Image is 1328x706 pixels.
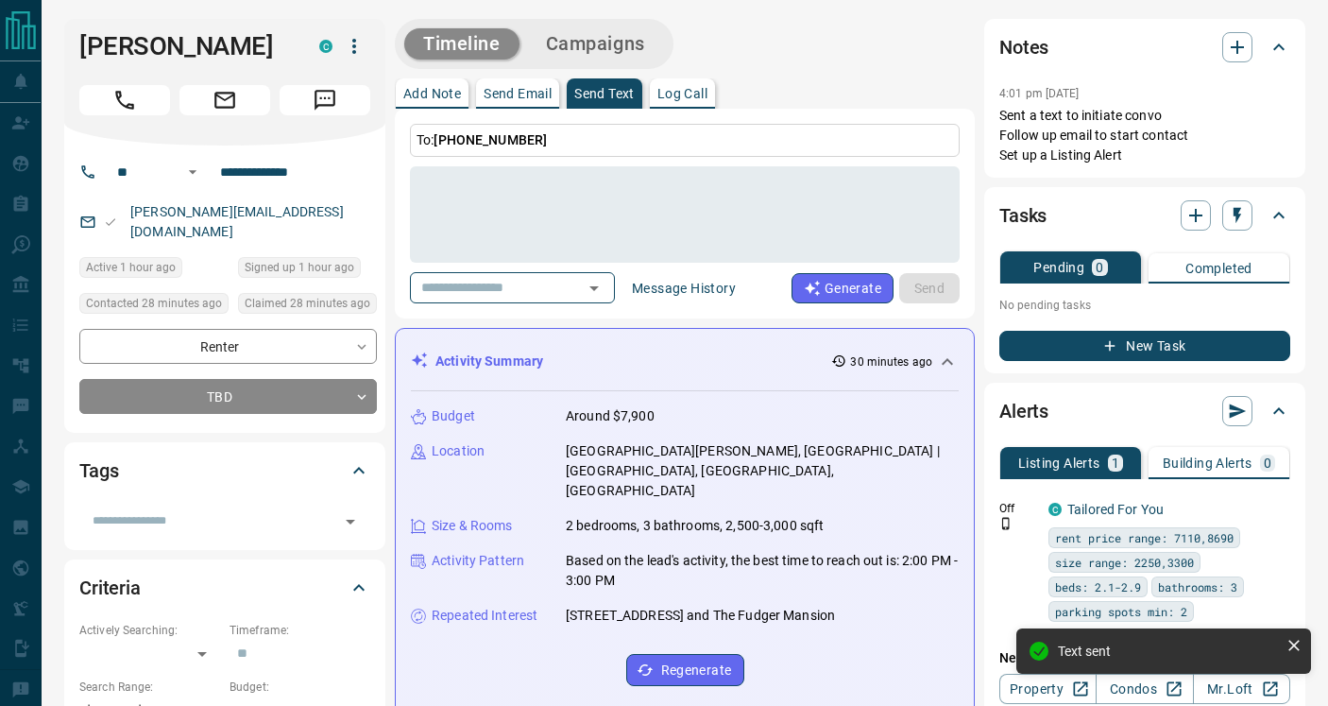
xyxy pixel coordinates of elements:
p: 0 [1096,261,1103,274]
p: Send Text [574,87,635,100]
a: [PERSON_NAME][EMAIL_ADDRESS][DOMAIN_NAME] [130,204,344,239]
div: Mon Aug 18 2025 [238,257,377,284]
button: New Task [999,331,1290,361]
span: Message [280,85,370,115]
button: Message History [621,273,747,303]
p: To: [410,124,960,157]
button: Regenerate [626,654,744,686]
div: Renter [79,329,377,364]
span: rent price range: 7110,8690 [1055,528,1234,547]
button: Timeline [404,28,519,60]
span: bathrooms: 3 [1158,577,1237,596]
svg: Email Valid [104,215,117,229]
button: Open [181,161,204,183]
p: New Alert: [999,648,1290,668]
p: Pending [1033,261,1084,274]
svg: Push Notification Only [999,517,1013,530]
div: Tasks [999,193,1290,238]
span: [PHONE_NUMBER] [434,132,547,147]
div: Mon Aug 18 2025 [238,293,377,319]
p: Repeated Interest [432,606,537,626]
p: Size & Rooms [432,516,513,536]
p: Listing Alerts [1018,456,1100,470]
p: Send Email [484,87,552,100]
p: 4:01 pm [DATE] [999,87,1080,100]
h2: Criteria [79,573,141,603]
div: Tags [79,448,370,493]
p: Off [999,500,1037,517]
p: Sent a text to initiate convo Follow up email to start contact Set up a Listing Alert [999,106,1290,165]
p: 1 [1112,456,1119,470]
a: Property [999,674,1097,704]
p: 30 minutes ago [850,353,932,370]
p: Budget [432,406,475,426]
p: Add Note [403,87,461,100]
button: Campaigns [527,28,664,60]
span: parking spots min: 2 [1055,602,1187,621]
span: Email [179,85,270,115]
span: Contacted 28 minutes ago [86,294,222,313]
h2: Tasks [999,200,1047,231]
p: Based on the lead's activity, the best time to reach out is: 2:00 PM - 3:00 PM [566,551,959,591]
p: Activity Pattern [432,551,524,571]
p: Search Range: [79,679,220,696]
span: size range: 2250,3300 [1055,553,1194,572]
div: Criteria [79,565,370,611]
p: 2 bedrooms, 3 bathrooms, 2,500-3,000 sqft [566,516,824,536]
div: Mon Aug 18 2025 [79,257,229,284]
div: condos.ca [319,40,332,53]
a: Tailored For You [1067,502,1164,517]
div: Notes [999,25,1290,70]
p: Budget: [230,679,370,696]
div: Text sent [1058,644,1279,659]
h1: [PERSON_NAME] [79,31,291,61]
button: Open [337,508,364,535]
p: Completed [1185,262,1252,275]
p: 0 [1264,456,1271,470]
p: Log Call [657,87,707,100]
h2: Notes [999,32,1048,62]
p: Building Alerts [1163,456,1252,470]
p: Timeframe: [230,622,370,639]
div: Activity Summary30 minutes ago [411,344,959,379]
p: Actively Searching: [79,622,220,639]
div: Mon Aug 18 2025 [79,293,229,319]
span: beds: 2.1-2.9 [1055,577,1141,596]
p: [STREET_ADDRESS] and The Fudger Mansion [566,606,835,626]
span: Call [79,85,170,115]
button: Generate [792,273,894,303]
p: No pending tasks [999,291,1290,319]
p: Around $7,900 [566,406,655,426]
span: Claimed 28 minutes ago [245,294,370,313]
span: Signed up 1 hour ago [245,258,354,277]
button: Open [581,275,607,301]
p: Location [432,441,485,461]
div: condos.ca [1048,503,1062,516]
p: Activity Summary [435,352,543,371]
div: TBD [79,379,377,414]
div: Alerts [999,388,1290,434]
h2: Alerts [999,396,1048,426]
p: [GEOGRAPHIC_DATA][PERSON_NAME], [GEOGRAPHIC_DATA] | [GEOGRAPHIC_DATA], [GEOGRAPHIC_DATA], [GEOGRA... [566,441,959,501]
span: Active 1 hour ago [86,258,176,277]
h2: Tags [79,456,118,486]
